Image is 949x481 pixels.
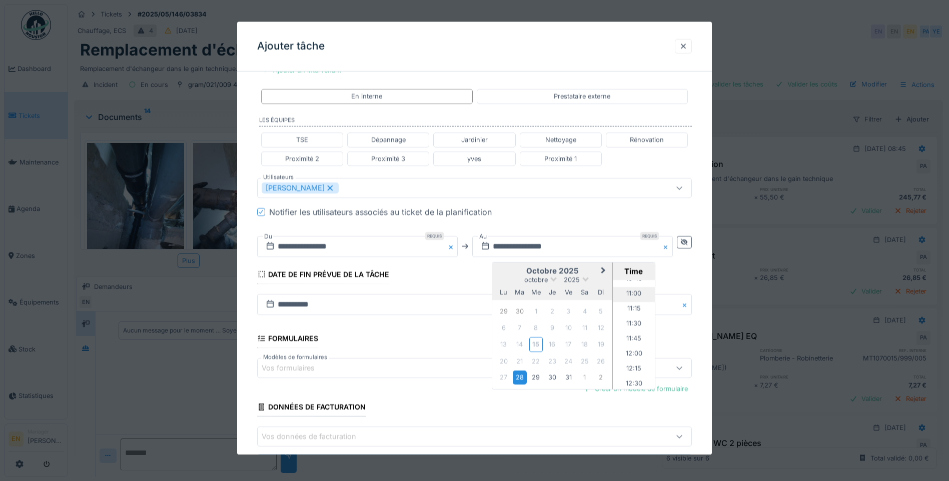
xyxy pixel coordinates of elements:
div: Not available lundi 20 octobre 2025 [497,354,510,368]
button: Next Month [596,263,612,279]
div: jeudi [545,285,559,299]
div: Choose dimanche 2 novembre 2025 [594,371,608,384]
label: Au [478,231,488,242]
div: Proximité 3 [371,154,405,163]
div: Not available samedi 18 octobre 2025 [578,338,591,351]
div: Jardinier [461,135,488,145]
span: octobre [524,276,548,283]
div: Not available jeudi 23 octobre 2025 [545,354,559,368]
h2: octobre 2025 [492,266,612,275]
div: Not available lundi 6 octobre 2025 [497,321,510,334]
div: Not available dimanche 19 octobre 2025 [594,338,608,351]
li: 11:15 [613,302,655,317]
button: Close [662,236,673,257]
div: Not available vendredi 3 octobre 2025 [562,305,575,318]
label: Modèles de formulaires [261,353,329,361]
div: Not available mercredi 8 octobre 2025 [529,321,543,334]
div: Time [615,266,652,276]
div: Vos formulaires [262,362,329,373]
div: Not available mardi 14 octobre 2025 [513,338,526,351]
div: Proximité 2 [285,154,319,163]
div: Not available mardi 21 octobre 2025 [513,354,526,368]
div: Not available samedi 11 octobre 2025 [578,321,591,334]
div: Requis [640,232,659,240]
div: Notifier les utilisateurs associés au ticket de la planification [269,206,492,218]
div: Formulaires [257,331,318,348]
div: Not available vendredi 24 octobre 2025 [562,354,575,368]
div: lundi [497,285,510,299]
div: Date de fin prévue de la tâche [257,267,389,284]
label: Les équipes [259,116,692,127]
div: Not available lundi 13 octobre 2025 [497,338,510,351]
div: Month octobre, 2025 [495,303,609,385]
div: mardi [513,285,526,299]
div: Not available dimanche 12 octobre 2025 [594,321,608,334]
div: Choose vendredi 31 octobre 2025 [562,371,575,384]
div: Not available samedi 4 octobre 2025 [578,305,591,318]
div: Not available vendredi 17 octobre 2025 [562,338,575,351]
div: Not available mercredi 22 octobre 2025 [529,354,543,368]
div: mercredi [529,285,543,299]
div: Not available mardi 7 octobre 2025 [513,321,526,334]
div: Nettoyage [545,135,576,145]
div: dimanche [594,285,608,299]
li: 12:30 [613,377,655,392]
div: [PERSON_NAME] [262,182,339,193]
div: En interne [351,92,382,101]
div: Dépannage [371,135,406,145]
div: Choose samedi 1 novembre 2025 [578,371,591,384]
button: Close [447,236,458,257]
h3: Ajouter tâche [257,40,325,52]
li: 12:00 [613,347,655,362]
div: Not available mardi 30 septembre 2025 [513,305,526,318]
div: Not available jeudi 2 octobre 2025 [545,305,559,318]
div: samedi [578,285,591,299]
div: Requis [425,232,444,240]
div: Not available lundi 29 septembre 2025 [497,305,510,318]
div: Choose jeudi 30 octobre 2025 [545,371,559,384]
div: Rénovation [630,135,664,145]
div: Not available vendredi 10 octobre 2025 [562,321,575,334]
button: Close [681,294,692,315]
div: vendredi [562,285,575,299]
ul: Time [613,280,655,389]
span: 2025 [564,276,580,283]
div: Choose mercredi 29 octobre 2025 [529,371,543,384]
div: Not available dimanche 26 octobre 2025 [594,354,608,368]
div: Choose mardi 28 octobre 2025 [513,371,526,384]
label: Utilisateurs [261,173,296,181]
div: Prestataire externe [554,92,610,101]
div: Not available dimanche 5 octobre 2025 [594,305,608,318]
div: Not available lundi 27 octobre 2025 [497,371,510,384]
div: Données de facturation [257,399,366,416]
div: TSE [296,135,308,145]
div: Proximité 1 [544,154,577,163]
div: Not available mercredi 1 octobre 2025 [529,305,543,318]
li: 11:30 [613,317,655,332]
li: 11:00 [613,287,655,302]
li: 12:15 [613,362,655,377]
label: Du [263,231,273,242]
div: Not available mercredi 15 octobre 2025 [529,337,543,352]
div: Not available samedi 25 octobre 2025 [578,354,591,368]
div: Not available jeudi 16 octobre 2025 [545,338,559,351]
div: yves [467,154,481,163]
div: Vos données de facturation [262,431,370,442]
li: 11:45 [613,332,655,347]
div: Not available jeudi 9 octobre 2025 [545,321,559,334]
